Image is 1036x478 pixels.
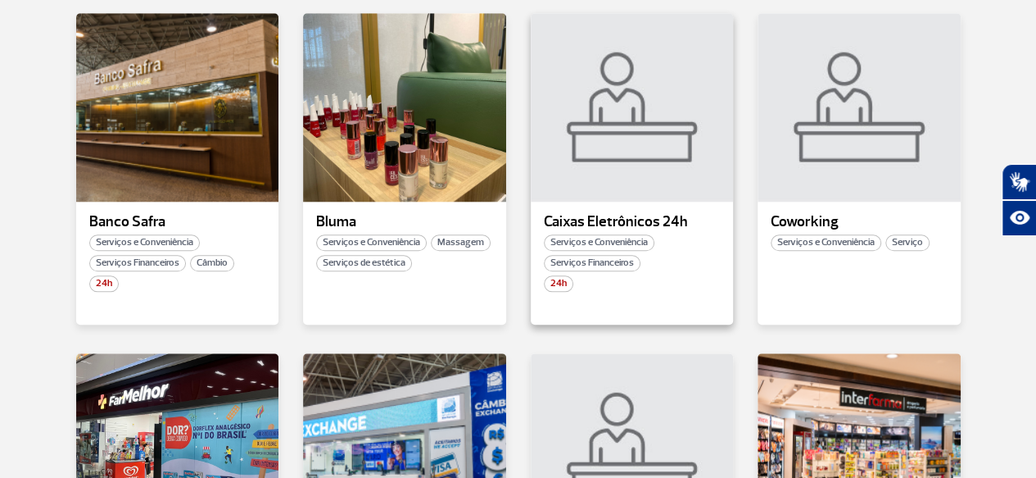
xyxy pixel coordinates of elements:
[89,255,186,271] span: Serviços Financeiros
[885,234,930,251] span: Serviço
[544,214,721,230] p: Caixas Eletrônicos 24h
[1002,164,1036,236] div: Plugin de acessibilidade da Hand Talk.
[89,275,119,292] span: 24h
[771,234,881,251] span: Serviços e Conveniência
[316,234,427,251] span: Serviços e Conveniência
[544,255,640,271] span: Serviços Financeiros
[190,255,234,271] span: Câmbio
[316,255,412,271] span: Serviços de estética
[1002,200,1036,236] button: Abrir recursos assistivos.
[544,275,573,292] span: 24h
[316,214,493,230] p: Bluma
[89,234,200,251] span: Serviços e Conveniência
[544,234,654,251] span: Serviços e Conveniência
[1002,164,1036,200] button: Abrir tradutor de língua de sinais.
[89,214,266,230] p: Banco Safra
[431,234,491,251] span: Massagem
[771,214,948,230] p: Coworking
